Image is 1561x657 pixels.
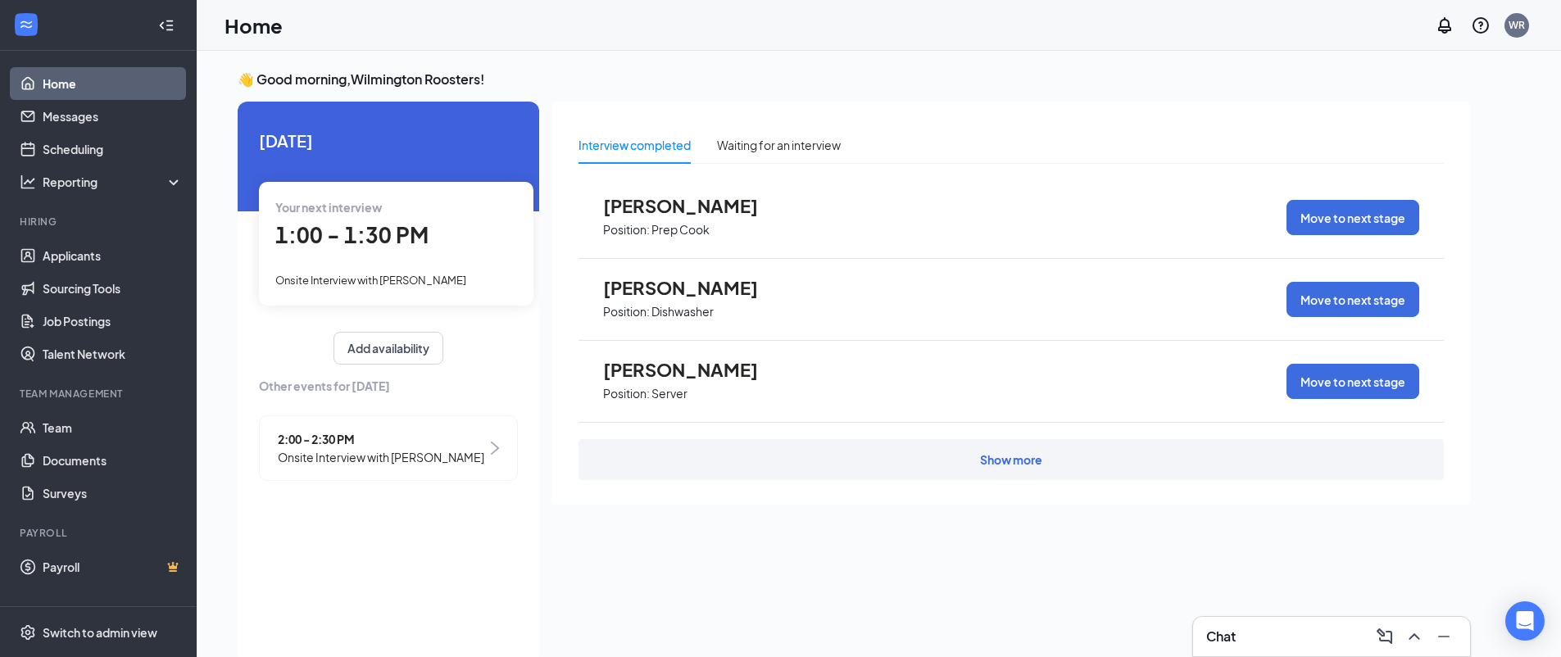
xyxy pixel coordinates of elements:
a: Job Postings [43,305,183,338]
span: 2:00 - 2:30 PM [278,430,484,448]
a: Documents [43,444,183,477]
a: Sourcing Tools [43,272,183,305]
span: [PERSON_NAME] [603,277,783,298]
span: [PERSON_NAME] [603,359,783,380]
div: Switch to admin view [43,624,157,641]
button: Add availability [334,332,443,365]
div: Interview completed [579,136,691,154]
span: [PERSON_NAME] [603,195,783,216]
h1: Home [225,11,283,39]
div: Reporting [43,174,184,190]
button: Move to next stage [1286,364,1419,399]
svg: Minimize [1434,627,1454,646]
span: Onsite Interview with [PERSON_NAME] [275,274,466,287]
h3: 👋 Good morning, Wilmington Roosters ! [238,70,1470,88]
button: ComposeMessage [1372,623,1398,650]
a: PayrollCrown [43,551,183,583]
svg: Settings [20,624,36,641]
a: Applicants [43,239,183,272]
span: [DATE] [259,128,518,153]
span: Other events for [DATE] [259,377,518,395]
svg: Analysis [20,174,36,190]
a: Team [43,411,183,444]
a: Home [43,67,183,100]
button: Move to next stage [1286,200,1419,235]
span: Onsite Interview with [PERSON_NAME] [278,448,484,466]
p: Position: [603,304,650,319]
svg: ChevronUp [1404,627,1424,646]
span: 1:00 - 1:30 PM [275,221,429,248]
p: Prep Cook [651,222,710,238]
span: Your next interview [275,200,382,215]
a: Surveys [43,477,183,510]
svg: QuestionInfo [1471,16,1491,35]
button: Minimize [1431,623,1457,650]
a: Talent Network [43,338,183,370]
svg: ComposeMessage [1375,627,1395,646]
p: Server [651,386,687,401]
div: Open Intercom Messenger [1505,601,1545,641]
svg: WorkstreamLogo [18,16,34,33]
button: Move to next stage [1286,282,1419,317]
div: Hiring [20,215,179,229]
a: Messages [43,100,183,133]
div: Team Management [20,387,179,401]
h3: Chat [1206,628,1236,646]
div: Show more [980,451,1042,468]
p: Position: [603,386,650,401]
p: Dishwasher [651,304,714,319]
svg: Collapse [158,17,175,34]
a: Scheduling [43,133,183,165]
p: Position: [603,222,650,238]
svg: Notifications [1435,16,1454,35]
div: Payroll [20,526,179,540]
button: ChevronUp [1401,623,1427,650]
div: WR [1509,18,1525,32]
div: Waiting for an interview [717,136,841,154]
